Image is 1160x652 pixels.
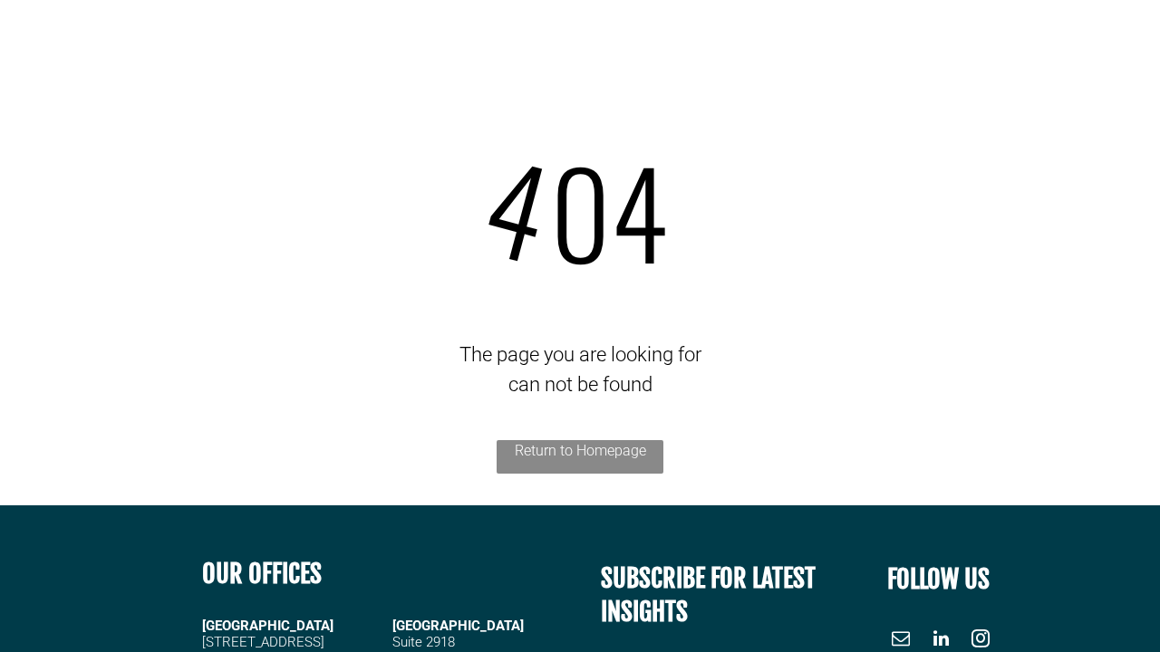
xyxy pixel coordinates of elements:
span: SUBSCRIBE FOR LATEST INSIGHTS [601,562,816,628]
div: The page you are looking for can not be found [36,340,1124,399]
a: INSIGHTS [970,31,1047,59]
a: OUR PEOPLE [556,31,653,59]
a: Return to Homepage [497,440,663,474]
span: Suite 2918 [392,634,455,650]
strong: [GEOGRAPHIC_DATA] [202,618,333,634]
div: 04 [36,122,1124,299]
b: OUR OFFICES [202,558,322,590]
a: WHAT WE DO [654,31,769,59]
a: ABOUT [478,31,557,59]
a: CONTACT [1047,31,1124,59]
font: FOLLOW US [887,563,990,595]
span: 4 [467,113,568,299]
span: [GEOGRAPHIC_DATA] [392,618,524,634]
img: Go to Homepage [34,25,182,72]
a: MARKETS [768,31,864,59]
a: CASE STUDIES [865,31,970,59]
